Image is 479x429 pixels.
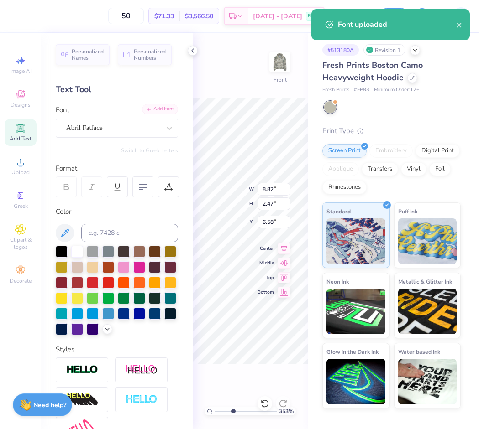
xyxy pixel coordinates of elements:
[322,44,359,56] div: # 513180A
[338,19,456,30] div: Font uploaded
[398,359,457,404] img: Water based Ink
[322,162,359,176] div: Applique
[185,11,213,21] span: $3,566.50
[134,48,166,61] span: Personalized Numbers
[362,162,398,176] div: Transfers
[66,393,98,407] img: 3d Illusion
[258,289,274,295] span: Bottom
[326,218,385,264] img: Standard
[363,44,405,56] div: Revision 1
[66,365,98,375] img: Stroke
[326,207,351,216] span: Standard
[154,11,174,21] span: $71.33
[11,169,30,176] span: Upload
[398,289,457,334] img: Metallic & Glitter Ink
[326,347,379,357] span: Glow in the Dark Ink
[416,144,460,158] div: Digital Print
[72,48,104,61] span: Personalized Names
[10,67,32,75] span: Image AI
[274,76,287,84] div: Front
[126,394,158,405] img: Negative Space
[322,181,367,194] div: Rhinestones
[369,144,413,158] div: Embroidery
[308,13,317,19] span: FREE
[401,162,426,176] div: Vinyl
[326,277,349,286] span: Neon Ink
[253,11,302,21] span: [DATE] - [DATE]
[5,236,37,251] span: Clipart & logos
[33,401,66,409] strong: Need help?
[326,289,385,334] img: Neon Ink
[258,245,274,252] span: Center
[11,101,31,109] span: Designs
[398,347,440,357] span: Water based Ink
[279,407,294,415] span: 353 %
[121,147,178,154] button: Switch to Greek Letters
[398,207,417,216] span: Puff Ink
[258,260,274,266] span: Middle
[14,202,28,210] span: Greek
[56,105,69,115] label: Font
[322,60,423,83] span: Fresh Prints Boston Camo Heavyweight Hoodie
[322,126,461,136] div: Print Type
[329,7,374,25] input: Untitled Design
[56,83,178,96] div: Text Tool
[326,359,385,404] img: Glow in the Dark Ink
[142,104,178,114] div: Add Font
[429,162,451,176] div: Foil
[456,19,463,30] button: close
[81,224,178,242] input: e.g. 7428 c
[10,277,32,284] span: Decorate
[10,135,32,142] span: Add Text
[126,364,158,376] img: Shadow
[322,86,349,94] span: Fresh Prints
[271,53,289,71] img: Front
[398,218,457,264] img: Puff Ink
[56,163,179,174] div: Format
[322,144,367,158] div: Screen Print
[108,8,144,24] input: – –
[374,86,420,94] span: Minimum Order: 12 +
[398,277,452,286] span: Metallic & Glitter Ink
[56,344,178,355] div: Styles
[56,207,178,217] div: Color
[258,274,274,281] span: Top
[354,86,369,94] span: # FP83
